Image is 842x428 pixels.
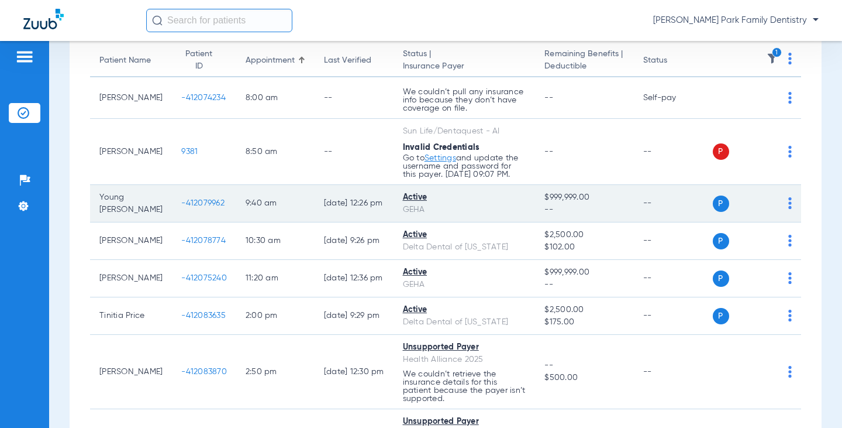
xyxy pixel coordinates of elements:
span: Deductible [544,60,624,73]
span: -412079962 [181,199,225,207]
div: Last Verified [324,54,371,67]
td: [PERSON_NAME] [90,119,172,185]
span: -- [544,204,624,216]
span: -412075240 [181,274,227,282]
img: Zuub Logo [23,9,64,29]
input: Search for patients [146,9,292,32]
img: hamburger-icon [15,50,34,64]
img: group-dot-blue.svg [788,197,792,209]
div: Active [403,191,526,204]
span: P [713,271,729,287]
img: group-dot-blue.svg [788,310,792,321]
div: Patient ID [181,48,216,73]
img: Search Icon [152,15,163,26]
img: group-dot-blue.svg [788,53,792,64]
span: $500.00 [544,372,624,384]
th: Remaining Benefits | [535,44,633,77]
img: group-dot-blue.svg [788,146,792,157]
span: -412078774 [181,237,226,245]
span: [PERSON_NAME] Park Family Dentistry [653,15,819,26]
img: group-dot-blue.svg [788,272,792,284]
span: P [713,233,729,249]
img: filter.svg [767,53,778,64]
span: Insurance Payer [403,60,526,73]
td: -- [634,260,713,297]
div: Appointment [246,54,295,67]
td: 8:00 AM [236,77,315,119]
td: [DATE] 12:26 PM [315,185,394,222]
span: -412074234 [181,94,226,102]
span: 9381 [181,148,198,156]
i: 1 [772,47,782,58]
img: group-dot-blue.svg [788,366,792,378]
span: -412083870 [181,368,227,376]
span: $102.00 [544,241,624,254]
td: 9:40 AM [236,185,315,222]
span: -412083635 [181,311,226,320]
div: Patient ID [181,48,227,73]
span: $999,999.00 [544,266,624,279]
td: Self-pay [634,77,713,119]
div: Delta Dental of [US_STATE] [403,316,526,328]
td: 8:50 AM [236,119,315,185]
div: Active [403,266,526,279]
td: 2:50 PM [236,335,315,409]
td: Tinitia Price [90,297,172,335]
td: -- [315,77,394,119]
span: $2,500.00 [544,229,624,241]
span: Invalid Credentials [403,143,480,152]
td: [DATE] 12:36 PM [315,260,394,297]
span: P [713,196,729,212]
p: Go to and update the username and password for this payer. [DATE] 09:07 PM. [403,154,526,179]
td: [PERSON_NAME] [90,77,172,119]
span: -- [544,148,553,156]
td: 2:00 PM [236,297,315,335]
div: Patient Name [99,54,151,67]
div: Active [403,229,526,241]
p: We couldn’t retrieve the insurance details for this patient because the payer isn’t supported. [403,370,526,403]
td: -- [634,297,713,335]
div: Appointment [246,54,305,67]
td: -- [634,119,713,185]
div: Sun Life/Dentaquest - AI [403,125,526,138]
td: -- [634,185,713,222]
td: 11:20 AM [236,260,315,297]
div: Unsupported Payer [403,416,526,428]
td: -- [634,222,713,260]
span: -- [544,359,624,372]
span: -- [544,94,553,102]
img: group-dot-blue.svg [788,235,792,246]
div: GEHA [403,204,526,216]
div: Delta Dental of [US_STATE] [403,241,526,254]
td: -- [634,335,713,409]
div: Active [403,304,526,316]
div: Patient Name [99,54,163,67]
th: Status [634,44,713,77]
td: -- [315,119,394,185]
td: [PERSON_NAME] [90,260,172,297]
td: [DATE] 9:29 PM [315,297,394,335]
div: GEHA [403,279,526,291]
th: Status | [394,44,536,77]
td: Young [PERSON_NAME] [90,185,172,222]
span: $2,500.00 [544,304,624,316]
div: Last Verified [324,54,384,67]
span: P [713,308,729,324]
span: $175.00 [544,316,624,328]
div: Unsupported Payer [403,341,526,354]
td: 10:30 AM [236,222,315,260]
span: -- [544,279,624,291]
span: $999,999.00 [544,191,624,204]
div: Health Alliance 2025 [403,354,526,366]
td: [PERSON_NAME] [90,335,172,409]
td: [DATE] 12:30 PM [315,335,394,409]
td: [PERSON_NAME] [90,222,172,260]
span: P [713,143,729,160]
img: group-dot-blue.svg [788,92,792,104]
td: [DATE] 9:26 PM [315,222,394,260]
a: Settings [425,154,456,162]
p: We couldn’t pull any insurance info because they don’t have coverage on file. [403,88,526,112]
